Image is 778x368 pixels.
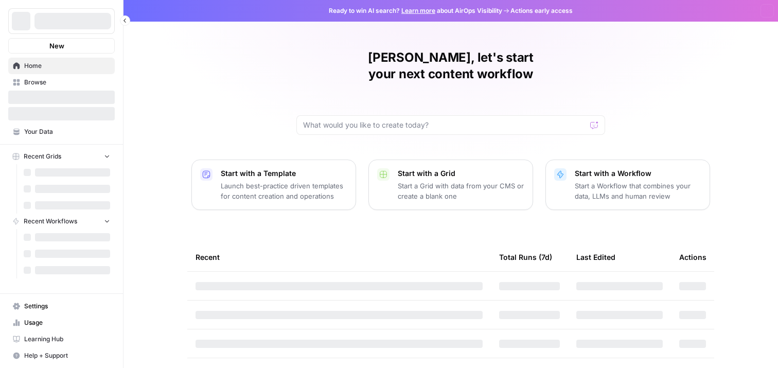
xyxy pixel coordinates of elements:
[575,181,701,201] p: Start a Workflow that combines your data, LLMs and human review
[576,243,615,271] div: Last Edited
[545,160,710,210] button: Start with a WorkflowStart a Workflow that combines your data, LLMs and human review
[24,78,110,87] span: Browse
[8,314,115,331] a: Usage
[303,120,586,130] input: What would you like to create today?
[510,6,573,15] span: Actions early access
[221,168,347,179] p: Start with a Template
[221,181,347,201] p: Launch best-practice driven templates for content creation and operations
[8,331,115,347] a: Learning Hub
[24,61,110,71] span: Home
[24,302,110,311] span: Settings
[329,6,502,15] span: Ready to win AI search? about AirOps Visibility
[8,58,115,74] a: Home
[499,243,552,271] div: Total Runs (7d)
[24,351,110,360] span: Help + Support
[8,149,115,164] button: Recent Grids
[398,168,524,179] p: Start with a Grid
[401,7,435,14] a: Learn more
[398,181,524,201] p: Start a Grid with data from your CMS or create a blank one
[8,347,115,364] button: Help + Support
[8,124,115,140] a: Your Data
[49,41,64,51] span: New
[191,160,356,210] button: Start with a TemplateLaunch best-practice driven templates for content creation and operations
[8,298,115,314] a: Settings
[24,335,110,344] span: Learning Hub
[8,38,115,54] button: New
[196,243,483,271] div: Recent
[368,160,533,210] button: Start with a GridStart a Grid with data from your CMS or create a blank one
[575,168,701,179] p: Start with a Workflow
[679,243,706,271] div: Actions
[24,127,110,136] span: Your Data
[24,217,77,226] span: Recent Workflows
[24,152,61,161] span: Recent Grids
[8,74,115,91] a: Browse
[296,49,605,82] h1: [PERSON_NAME], let's start your next content workflow
[24,318,110,327] span: Usage
[8,214,115,229] button: Recent Workflows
